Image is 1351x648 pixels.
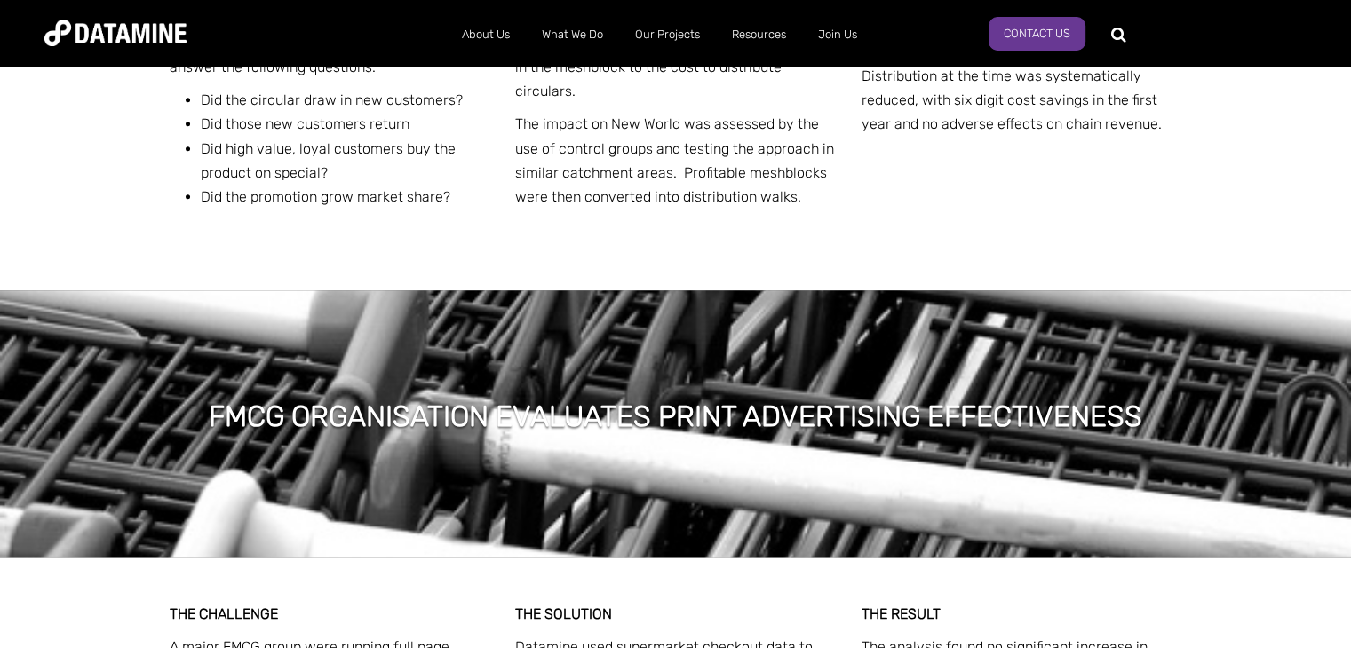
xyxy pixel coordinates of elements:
a: Resources [716,12,802,58]
a: Our Projects [619,12,716,58]
strong: THE CHALLENGE [170,605,278,622]
p: Distribution at the time was systematically reduced, with six digit cost savings in the first yea... [862,64,1182,137]
strong: THE SOLUTION [515,605,612,622]
a: Join Us [802,12,873,58]
span: Did high value, loyal customers buy the product on special? [201,140,456,181]
h1: FMCG ORGANISATION EVALUATES PRINT ADVERTISING EFFECTIVENESS [209,397,1142,436]
img: Datamine [44,20,187,46]
p: The impact on New World was assessed by the use of control groups and testing the approach in sim... [515,112,836,209]
strong: THE RESULT [862,605,941,622]
a: Contact Us [989,17,1085,51]
span: Did the promotion grow market share? [201,188,450,205]
a: About Us [446,12,526,58]
a: What We Do [526,12,619,58]
span: Did those new customers return [201,115,409,132]
span: Did the circular draw in new customers? [201,91,463,108]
